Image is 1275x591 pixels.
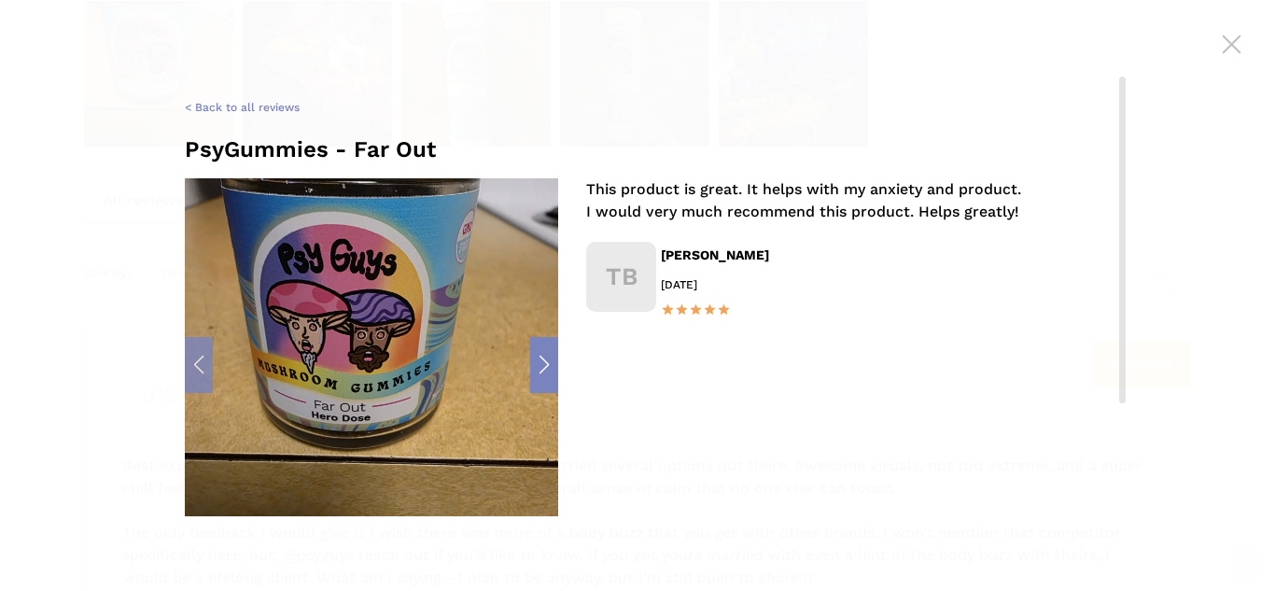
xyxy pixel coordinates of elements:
div: Next slide [530,337,558,393]
div: scrollable content [147,75,1128,516]
a: < Back to all reviews [185,94,300,121]
div: This product is great. It helps with my anxiety and product. I would very much recommend this pro... [586,178,1025,223]
div: Previous slide [185,337,213,393]
div: PsyGummies - Far Out [185,136,1090,163]
span: TB [586,242,656,312]
img: 1000007432-768x768.jpg [185,178,558,552]
div: [DATE] [661,272,1025,299]
div: 1 / 5 [185,178,558,552]
div: [PERSON_NAME] [661,242,1025,269]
